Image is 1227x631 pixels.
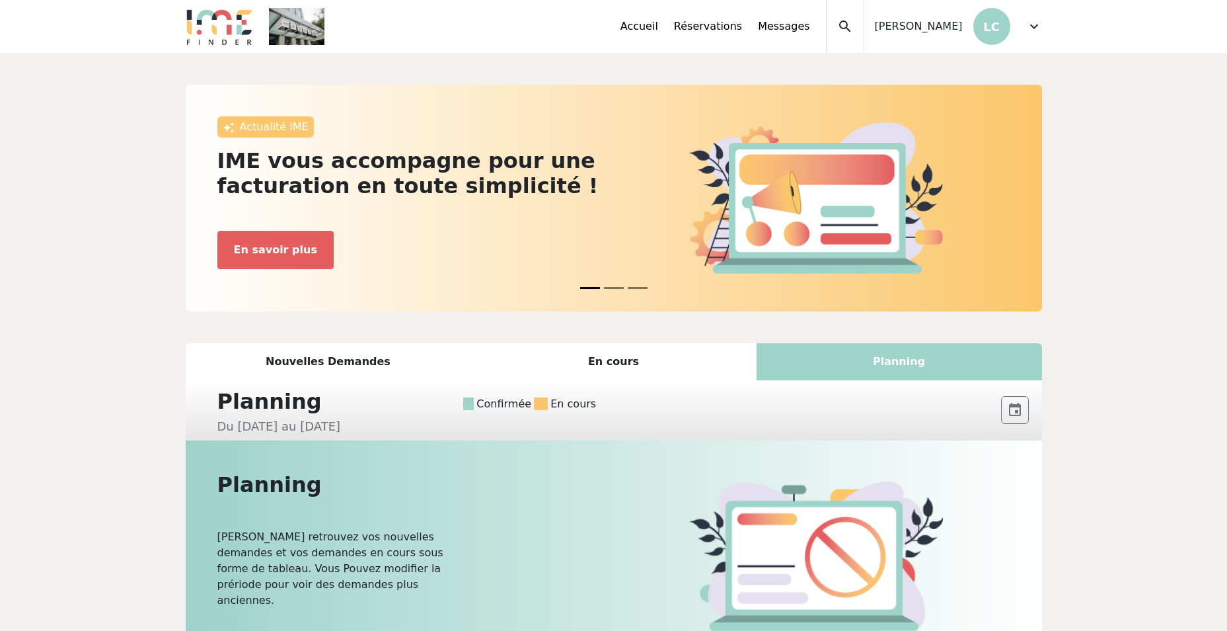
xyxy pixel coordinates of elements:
[758,19,809,34] a: Messages
[1001,396,1029,424] button: event
[471,343,757,380] div: En cours
[1007,402,1023,418] span: event
[461,386,998,412] div: Confirmée En cours
[604,280,624,296] button: News 1
[689,122,943,273] img: actu.png
[209,386,469,417] div: Planning
[757,343,1042,380] div: Planning
[217,231,334,269] button: En savoir plus
[837,19,853,34] span: search
[217,116,314,138] div: Actualité IME
[875,19,963,34] span: [PERSON_NAME]
[186,8,253,45] img: Logo.png
[628,280,648,296] button: News 2
[217,529,476,609] p: [PERSON_NAME] retrouvez vos nouvelles demandes et vos demandes en cours sous forme de tableau. Vo...
[223,122,235,134] img: awesome.png
[209,417,469,435] div: Du [DATE] au [DATE]
[217,472,606,497] h2: Planning
[580,280,600,296] button: News 0
[674,19,742,34] a: Réservations
[1026,19,1042,34] span: expand_more
[186,343,471,380] div: Nouvelles Demandes
[973,8,1010,45] p: LC
[217,148,606,199] h2: IME vous accompagne pour une facturation en toute simplicité !
[620,19,658,34] a: Accueil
